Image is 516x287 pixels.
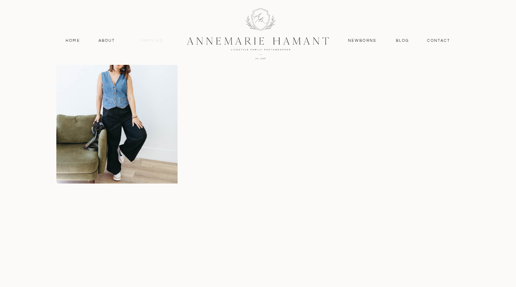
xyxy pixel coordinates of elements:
a: Newborns [345,38,379,44]
a: Home [62,38,83,44]
a: Families [136,38,168,44]
a: About [96,38,117,44]
a: contact [423,38,454,44]
a: Blog [394,38,411,44]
